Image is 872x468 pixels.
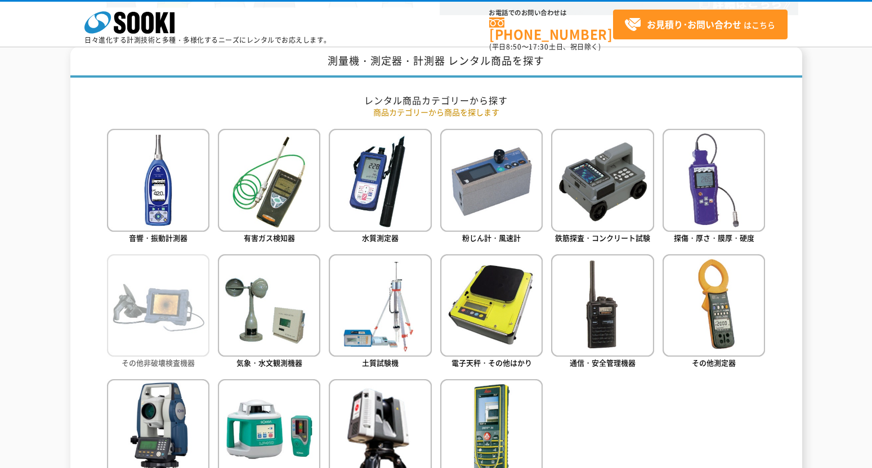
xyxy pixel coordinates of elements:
span: 粉じん計・風速計 [462,232,521,243]
a: [PHONE_NUMBER] [489,17,613,40]
img: 鉄筋探査・コンクリート試験 [551,129,654,231]
a: 鉄筋探査・コンクリート試験 [551,129,654,245]
span: 有害ガス検知器 [244,232,295,243]
h1: 測量機・測定器・計測器 レンタル商品を探す [70,47,802,78]
span: 8:50 [506,42,522,52]
span: お電話でのお問い合わせは [489,10,613,16]
a: その他非破壊検査機器 [107,254,209,371]
a: 水質測定器 [329,129,431,245]
a: 電子天秤・その他はかり [440,254,543,371]
a: 音響・振動計測器 [107,129,209,245]
a: 気象・水文観測機器 [218,254,320,371]
p: 商品カテゴリーから商品を探します [107,106,766,118]
img: 水質測定器 [329,129,431,231]
span: その他非破壊検査機器 [122,357,195,368]
span: 通信・安全管理機器 [570,357,636,368]
img: 粉じん計・風速計 [440,129,543,231]
p: 日々進化する計測技術と多種・多様化するニーズにレンタルでお応えします。 [84,37,331,43]
span: はこちら [624,16,775,33]
strong: お見積り･お問い合わせ [647,17,741,31]
img: その他非破壊検査機器 [107,254,209,357]
a: 探傷・厚さ・膜厚・硬度 [663,129,765,245]
span: 音響・振動計測器 [129,232,187,243]
a: 土質試験機 [329,254,431,371]
img: 電子天秤・その他はかり [440,254,543,357]
span: 鉄筋探査・コンクリート試験 [555,232,650,243]
span: 17:30 [529,42,549,52]
img: 土質試験機 [329,254,431,357]
span: 電子天秤・その他はかり [451,357,532,368]
a: 通信・安全管理機器 [551,254,654,371]
a: 有害ガス検知器 [218,129,320,245]
h2: レンタル商品カテゴリーから探す [107,94,766,106]
img: 気象・水文観測機器 [218,254,320,357]
a: お見積り･お問い合わせはこちら [613,10,788,39]
img: 音響・振動計測器 [107,129,209,231]
img: その他測定器 [663,254,765,357]
span: 土質試験機 [362,357,399,368]
img: 通信・安全管理機器 [551,254,654,357]
a: その他測定器 [663,254,765,371]
img: 有害ガス検知器 [218,129,320,231]
span: 水質測定器 [362,232,399,243]
span: その他測定器 [692,357,736,368]
a: 粉じん計・風速計 [440,129,543,245]
span: 探傷・厚さ・膜厚・硬度 [674,232,754,243]
span: 気象・水文観測機器 [236,357,302,368]
img: 探傷・厚さ・膜厚・硬度 [663,129,765,231]
span: (平日 ～ 土日、祝日除く) [489,42,601,52]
